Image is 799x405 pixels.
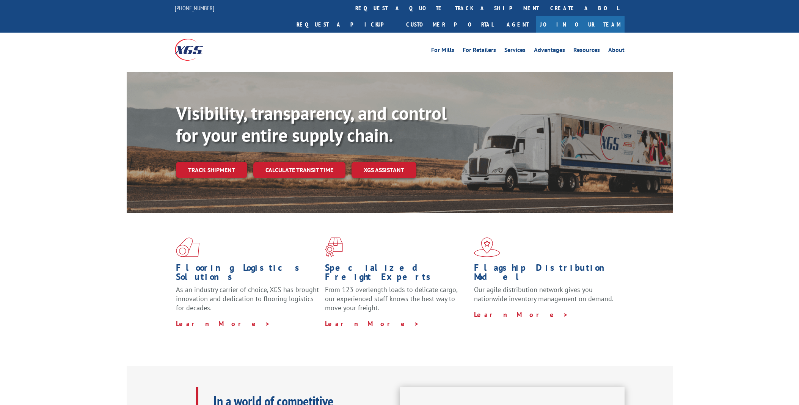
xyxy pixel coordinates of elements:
a: Learn More > [474,310,568,319]
a: [PHONE_NUMBER] [175,4,214,12]
a: For Retailers [463,47,496,55]
a: Request a pickup [291,16,400,33]
a: Resources [573,47,600,55]
a: Track shipment [176,162,247,178]
a: About [608,47,625,55]
a: Learn More > [325,319,419,328]
h1: Flagship Distribution Model [474,263,617,285]
a: Learn More > [176,319,270,328]
img: xgs-icon-focused-on-flooring-red [325,237,343,257]
a: XGS ASSISTANT [352,162,416,178]
a: Customer Portal [400,16,499,33]
a: For Mills [431,47,454,55]
img: xgs-icon-total-supply-chain-intelligence-red [176,237,199,257]
a: Agent [499,16,536,33]
span: Our agile distribution network gives you nationwide inventory management on demand. [474,285,614,303]
img: xgs-icon-flagship-distribution-model-red [474,237,500,257]
p: From 123 overlength loads to delicate cargo, our experienced staff knows the best way to move you... [325,285,468,319]
a: Services [504,47,526,55]
a: Calculate transit time [253,162,345,178]
a: Advantages [534,47,565,55]
span: As an industry carrier of choice, XGS has brought innovation and dedication to flooring logistics... [176,285,319,312]
a: Join Our Team [536,16,625,33]
b: Visibility, transparency, and control for your entire supply chain. [176,101,447,147]
h1: Flooring Logistics Solutions [176,263,319,285]
h1: Specialized Freight Experts [325,263,468,285]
